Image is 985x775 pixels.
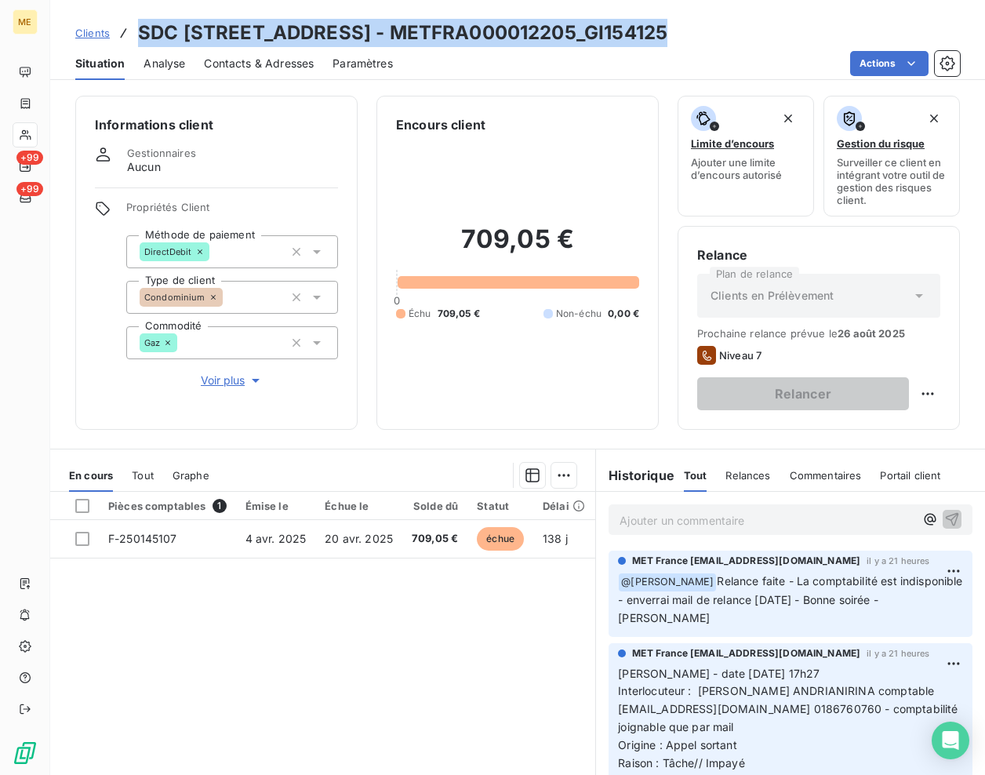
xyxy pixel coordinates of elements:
[837,137,925,150] span: Gestion du risque
[325,532,393,545] span: 20 avr. 2025
[144,247,192,257] span: DirectDebit
[213,499,227,513] span: 1
[209,245,222,259] input: Ajouter une valeur
[144,56,185,71] span: Analyse
[144,338,160,347] span: Gaz
[13,154,37,179] a: +99
[394,294,400,307] span: 0
[127,159,161,175] span: Aucun
[618,574,965,624] span: Relance faite - La comptabilité est indisponible - enverrai mail de relance [DATE] - Bonne soirée...
[711,288,834,304] span: Clients en Prélèvement
[838,327,905,340] span: 26 août 2025
[608,307,639,321] span: 0,00 €
[697,246,940,264] h6: Relance
[678,96,814,216] button: Limite d’encoursAjouter une limite d’encours autorisé
[127,147,196,159] span: Gestionnaires
[126,201,338,223] span: Propriétés Client
[69,469,113,482] span: En cours
[396,224,639,271] h2: 709,05 €
[725,469,770,482] span: Relances
[144,293,205,302] span: Condominium
[719,349,761,362] span: Niveau 7
[138,19,667,47] h3: SDC [STREET_ADDRESS] - METFRA000012205_GI154125
[108,499,227,513] div: Pièces comptables
[618,667,820,680] span: [PERSON_NAME] - date [DATE] 17h27
[618,756,744,770] span: Raison : Tâche// Impayé
[543,532,568,545] span: 138 j
[333,56,393,71] span: Paramètres
[543,500,585,512] div: Délai
[932,722,969,759] div: Open Intercom Messenger
[132,469,154,482] span: Tout
[396,115,485,134] h6: Encours client
[108,532,177,545] span: F-250145107
[412,531,458,547] span: 709,05 €
[596,466,674,485] h6: Historique
[126,372,338,389] button: Voir plus
[325,500,393,512] div: Échue le
[556,307,602,321] span: Non-échu
[632,554,860,568] span: MET France [EMAIL_ADDRESS][DOMAIN_NAME]
[13,185,37,210] a: +99
[823,96,960,216] button: Gestion du risqueSurveiller ce client en intégrant votre outil de gestion des risques client.
[95,115,338,134] h6: Informations client
[177,336,190,350] input: Ajouter une valeur
[409,307,431,321] span: Échu
[867,556,929,566] span: il y a 21 heures
[412,500,458,512] div: Solde dû
[16,182,43,196] span: +99
[477,500,524,512] div: Statut
[850,51,929,76] button: Actions
[790,469,862,482] span: Commentaires
[837,156,947,206] span: Surveiller ce client en intégrant votre outil de gestion des risques client.
[880,469,940,482] span: Portail client
[691,156,801,181] span: Ajouter une limite d’encours autorisé
[697,377,909,410] button: Relancer
[684,469,707,482] span: Tout
[691,137,774,150] span: Limite d’encours
[632,646,860,660] span: MET France [EMAIL_ADDRESS][DOMAIN_NAME]
[697,327,940,340] span: Prochaine relance prévue le
[619,573,716,591] span: @ [PERSON_NAME]
[477,527,524,551] span: échue
[75,25,110,41] a: Clients
[618,684,961,733] span: Interlocuteur : [PERSON_NAME] ANDRIANIRINA comptable [EMAIL_ADDRESS][DOMAIN_NAME] 0186760760 - co...
[13,9,38,35] div: ME
[867,649,929,658] span: il y a 21 heures
[618,738,736,751] span: Origine : Appel sortant
[223,290,235,304] input: Ajouter une valeur
[16,151,43,165] span: +99
[75,56,125,71] span: Situation
[438,307,480,321] span: 709,05 €
[201,373,264,388] span: Voir plus
[245,500,307,512] div: Émise le
[13,740,38,766] img: Logo LeanPay
[245,532,307,545] span: 4 avr. 2025
[75,27,110,39] span: Clients
[204,56,314,71] span: Contacts & Adresses
[173,469,209,482] span: Graphe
